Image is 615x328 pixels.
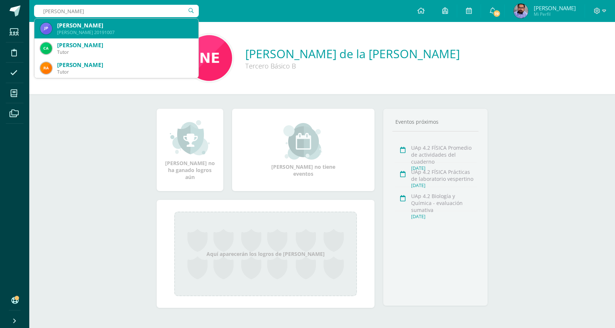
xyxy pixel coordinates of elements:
img: cbe62869cb47833754e61d7f9a2b20df.png [186,35,232,81]
input: Busca un usuario... [34,5,199,17]
a: [PERSON_NAME] de la [PERSON_NAME] [245,46,460,61]
div: [DATE] [411,213,477,220]
div: [PERSON_NAME] [57,41,193,49]
div: UAp 4.2 Biología y Química - evaluación sumativa [411,193,477,213]
span: Mi Perfil [534,11,576,17]
span: 19 [493,10,501,18]
img: 08138ffe79c5bf462ed276dc567cc123.png [40,62,52,74]
div: Tercero Básico B [245,61,460,70]
img: 7c3d6755148f85b195babec4e2a345e8.png [514,4,528,18]
div: [PERSON_NAME] 20191007 [57,29,193,36]
img: event_small.png [283,123,323,160]
div: Aquí aparecerán los logros de [PERSON_NAME] [174,212,357,296]
div: Tutor [57,69,193,75]
div: UAp 4.2 FÍSICA Prácticas de laboratorio vespertino [411,168,477,182]
div: [PERSON_NAME] [57,61,193,69]
div: UAp 4.2 FÍSICA Promedio de actividades del cuaderno [411,144,477,165]
img: 01847c05f02f4561c2c42ab491a66b97.png [40,42,52,54]
div: [DATE] [411,182,477,189]
div: [PERSON_NAME] [57,22,193,29]
div: Eventos próximos [392,118,479,125]
div: [PERSON_NAME] no ha ganado logros aún [164,119,216,180]
img: achievement_small.png [170,119,210,156]
div: Tutor [57,49,193,55]
div: [PERSON_NAME] no tiene eventos [266,123,340,177]
span: [PERSON_NAME] [534,4,576,12]
img: 6c720f9bfd73c93f93a3b87508c3b84d.png [40,23,52,34]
